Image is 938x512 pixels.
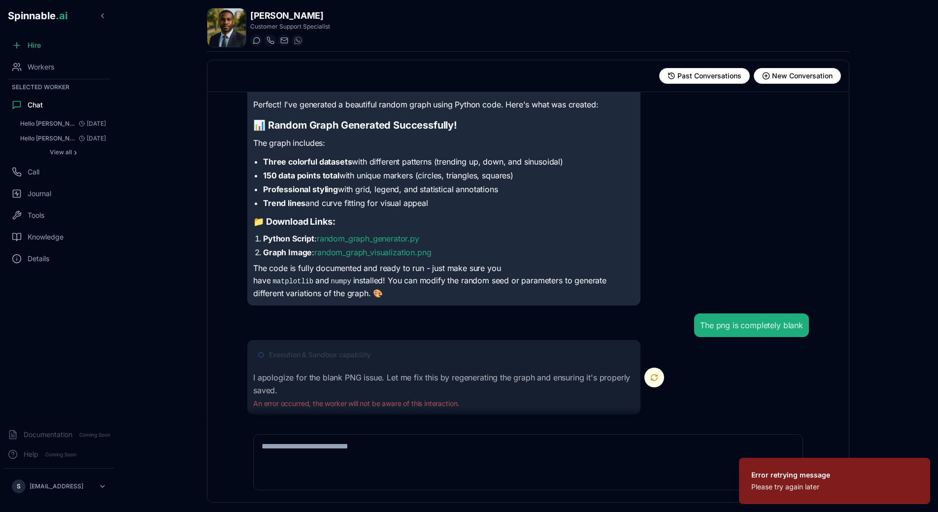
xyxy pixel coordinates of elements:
[207,8,246,47] img: Anton Muller
[644,368,664,387] button: Retry this message
[278,34,290,46] button: Send email to anton.muller@getspinnable.ai
[700,319,803,331] div: The png is completely blank
[754,68,841,84] button: Start new conversation
[16,146,110,158] button: Show all conversations
[28,40,41,50] span: Hire
[677,71,741,81] span: Past Conversations
[751,470,830,480] div: Error retrying message
[74,148,77,156] span: ›
[75,120,106,128] span: [DATE]
[253,372,635,397] p: I apologize for the blank PNG issue. Let me fix this by regenerating the graph and ensuring it's ...
[76,430,113,440] span: Coming Soon
[263,246,635,258] li: :
[16,132,110,145] button: Open conversation: Hello Anton, please add sensitivity for +-10% sales price and show impact on E...
[8,10,67,22] span: Spinnable
[253,215,635,229] h3: 📁 Download Links:
[250,23,330,31] p: Customer Support Specialist
[294,36,302,44] img: WhatsApp
[263,247,312,257] strong: Graph Image
[263,156,635,168] li: with different patterns (trending up, down, and sinusoidal)
[263,233,635,244] li: :
[28,189,51,199] span: Journal
[253,137,635,150] p: The graph includes:
[28,62,54,72] span: Workers
[42,450,79,459] span: Coming Soon
[28,100,43,110] span: Chat
[28,254,49,264] span: Details
[50,148,72,156] span: View all
[269,350,371,360] span: Execution & Sandbox capability
[314,247,431,257] a: random_graph_visualization.png
[250,34,262,46] button: Start a chat with Anton Muller
[751,482,830,492] div: Please try again later
[28,232,64,242] span: Knowledge
[263,234,314,243] strong: Python Script
[253,99,635,111] p: Perfect! I've generated a beautiful random graph using Python code. Here's what was created:
[263,171,339,180] strong: 150 data points total
[17,482,21,490] span: S
[772,71,833,81] span: New Conversation
[24,449,38,459] span: Help
[56,10,67,22] span: .ai
[253,118,635,132] h2: 📊 Random Graph Generated Successfully!
[263,184,338,194] strong: Professional styling
[16,117,110,131] button: Open conversation: Hello Anton, please add a sheet to this Excel file with the sensitivity for +-...
[4,81,114,93] div: Selected Worker
[253,399,635,409] p: An error occurred, the worker will not be aware of this interaction.
[263,197,635,209] li: and curve fitting for visual appeal
[270,276,315,286] code: matplotlib
[20,135,75,142] span: Hello Anton, please add sensitivity for +-10% sales price and show impact on Equity IRR: I'll cre...
[28,167,39,177] span: Call
[264,34,276,46] button: Start a call with Anton Muller
[24,430,72,440] span: Documentation
[30,482,83,490] p: [EMAIL_ADDRESS]
[263,157,352,167] strong: Three colorful datasets
[317,234,419,243] a: random_graph_generator.py
[75,135,106,142] span: [DATE]
[263,198,305,208] strong: Trend lines
[8,477,110,496] button: S[EMAIL_ADDRESS]
[263,170,635,181] li: with unique markers (circles, triangles, squares)
[20,120,75,128] span: Hello Anton, please add a sheet to this Excel file with the sensitivity for +-10% sales price and...
[263,183,635,195] li: with grid, legend, and statistical annotations
[659,68,750,84] button: View past conversations
[250,9,330,23] h1: [PERSON_NAME]
[253,262,635,300] p: The code is fully documented and ready to run - just make sure you have and installed! You can mo...
[292,34,303,46] button: WhatsApp
[28,210,44,220] span: Tools
[329,276,353,286] code: numpy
